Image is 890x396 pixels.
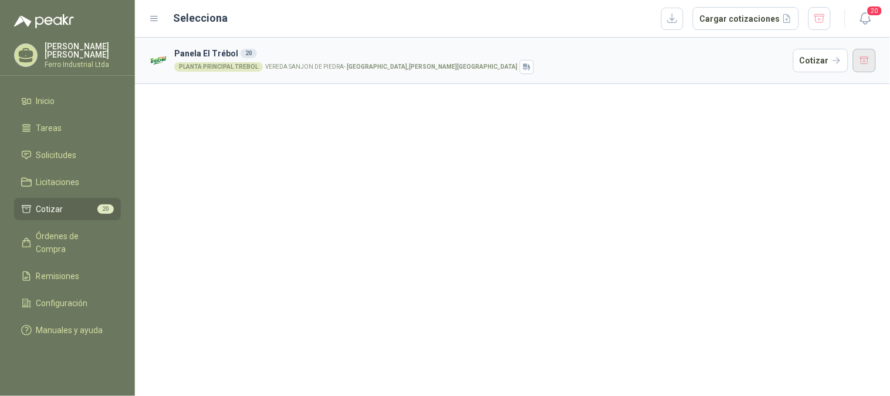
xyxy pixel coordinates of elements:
[14,117,121,139] a: Tareas
[347,63,517,70] strong: [GEOGRAPHIC_DATA] , [PERSON_NAME][GEOGRAPHIC_DATA]
[149,51,170,71] img: Company Logo
[265,64,517,70] p: VEREDA SANJON DE PIEDRA -
[36,149,77,162] span: Solicitudes
[45,61,121,68] p: Ferro Industrial Ltda
[14,225,121,260] a: Órdenes de Compra
[36,95,55,108] span: Inicio
[36,324,103,337] span: Manuales y ayuda
[174,10,228,26] h2: Selecciona
[36,122,62,135] span: Tareas
[36,230,110,256] span: Órdenes de Compra
[14,198,121,220] a: Cotizar20
[36,176,80,189] span: Licitaciones
[36,203,63,216] span: Cotizar
[14,90,121,112] a: Inicio
[97,204,114,214] span: 20
[36,297,88,310] span: Configuración
[14,144,121,166] a: Solicitudes
[14,292,121,314] a: Configuración
[793,49,848,72] button: Cotizar
[14,14,74,28] img: Logo peakr
[174,62,263,72] div: PLANTA PRINCIPAL TREBOL
[867,5,883,16] span: 20
[174,47,789,60] h3: Panela El Trébol
[14,319,121,341] a: Manuales y ayuda
[241,49,257,58] div: 20
[14,265,121,287] a: Remisiones
[855,8,876,29] button: 20
[36,270,80,283] span: Remisiones
[45,42,121,59] p: [PERSON_NAME] [PERSON_NAME]
[14,171,121,193] a: Licitaciones
[693,7,799,31] button: Cargar cotizaciones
